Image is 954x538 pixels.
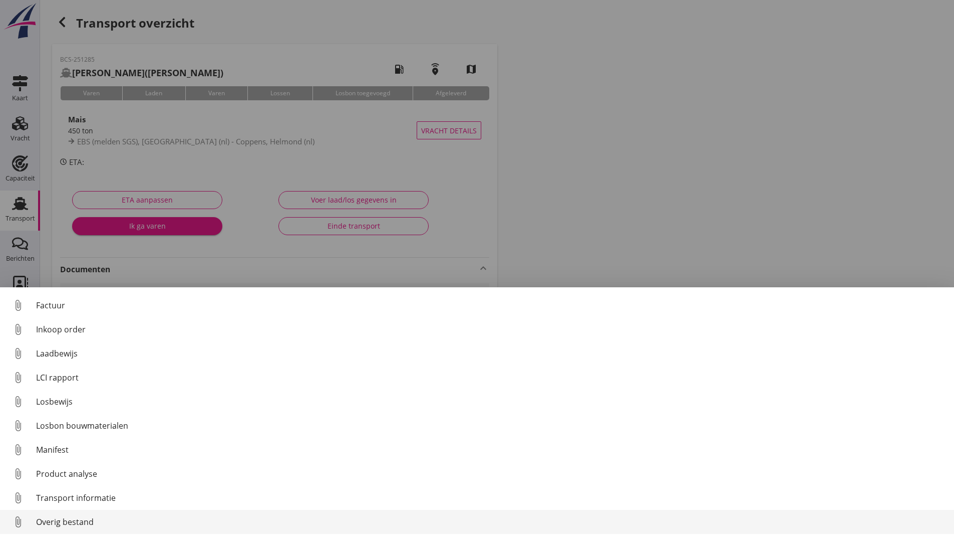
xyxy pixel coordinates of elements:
i: attach_file [10,297,26,313]
div: Inkoop order [36,323,946,335]
i: attach_file [10,345,26,362]
div: Manifest [36,444,946,456]
div: Overig bestand [36,516,946,528]
i: attach_file [10,442,26,458]
div: Laadbewijs [36,347,946,360]
div: Factuur [36,299,946,311]
div: Losbon bouwmaterialen [36,420,946,432]
i: attach_file [10,370,26,386]
i: attach_file [10,466,26,482]
i: attach_file [10,321,26,337]
div: Product analyse [36,468,946,480]
div: LCI rapport [36,372,946,384]
i: attach_file [10,394,26,410]
i: attach_file [10,490,26,506]
i: attach_file [10,418,26,434]
div: Losbewijs [36,396,946,408]
div: Transport informatie [36,492,946,504]
i: attach_file [10,514,26,530]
